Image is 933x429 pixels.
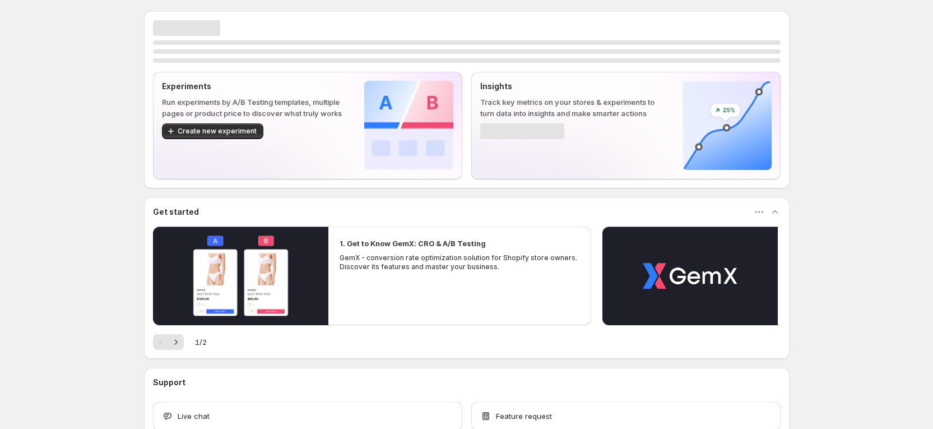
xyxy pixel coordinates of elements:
button: Create new experiment [162,123,263,139]
span: Live chat [178,410,210,422]
button: Play video [153,227,328,325]
button: Next [168,334,184,350]
p: Experiments [162,81,346,92]
p: Insights [480,81,665,92]
h3: Support [153,377,185,388]
h3: Get started [153,206,199,218]
nav: Pagination [153,334,184,350]
span: Create new experiment [178,127,257,136]
button: Play video [602,227,778,325]
img: Insights [683,81,772,170]
span: 1 / 2 [195,336,207,348]
p: Track key metrics on your stores & experiments to turn data into insights and make smarter actions [480,96,665,119]
p: GemX - conversion rate optimization solution for Shopify store owners. Discover its features and ... [340,253,581,271]
span: Feature request [496,410,552,422]
img: Experiments [364,81,453,170]
p: Run experiments by A/B Testing templates, multiple pages or product price to discover what truly ... [162,96,346,119]
h2: 1. Get to Know GemX: CRO & A/B Testing [340,238,486,249]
